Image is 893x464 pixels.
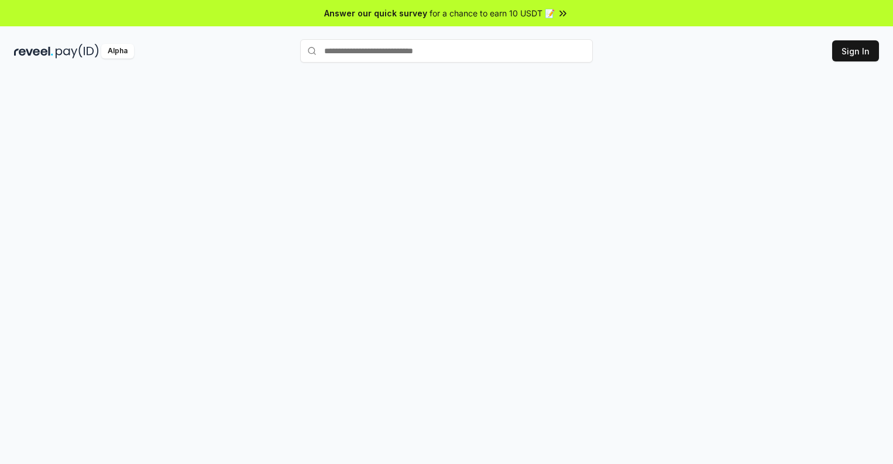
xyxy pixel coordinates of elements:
[56,44,99,59] img: pay_id
[324,7,427,19] span: Answer our quick survey
[101,44,134,59] div: Alpha
[430,7,555,19] span: for a chance to earn 10 USDT 📝
[14,44,53,59] img: reveel_dark
[832,40,879,61] button: Sign In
